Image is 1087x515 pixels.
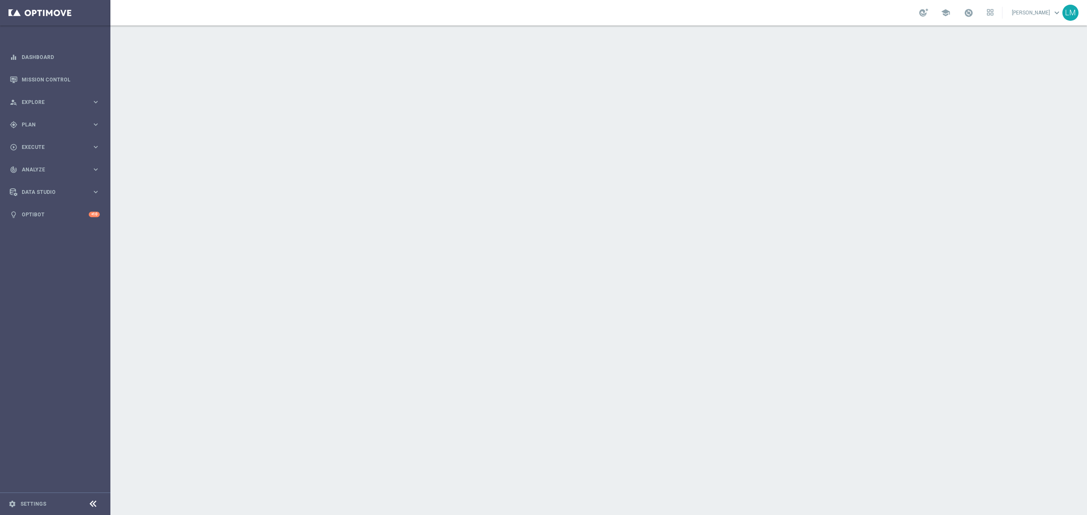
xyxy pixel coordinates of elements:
[92,143,100,151] i: keyboard_arrow_right
[22,203,89,226] a: Optibot
[92,165,100,174] i: keyboard_arrow_right
[10,68,100,91] div: Mission Control
[1052,8,1062,17] span: keyboard_arrow_down
[1062,5,1079,21] div: LM
[9,76,100,83] button: Mission Control
[941,8,950,17] span: school
[9,54,100,61] button: equalizer Dashboard
[9,211,100,218] button: lightbulb Optibot +10
[22,46,100,68] a: Dashboard
[22,167,92,172] span: Analyze
[1011,6,1062,19] a: [PERSON_NAME]keyboard_arrow_down
[92,120,100,129] i: keyboard_arrow_right
[22,68,100,91] a: Mission Control
[10,166,17,174] i: track_changes
[20,501,46,507] a: Settings
[9,99,100,106] button: person_search Explore keyboard_arrow_right
[10,53,17,61] i: equalizer
[22,145,92,150] span: Execute
[22,100,92,105] span: Explore
[9,121,100,128] button: gps_fixed Plan keyboard_arrow_right
[10,98,17,106] i: person_search
[10,143,92,151] div: Execute
[10,98,92,106] div: Explore
[10,166,92,174] div: Analyze
[10,46,100,68] div: Dashboard
[10,211,17,218] i: lightbulb
[8,500,16,508] i: settings
[9,144,100,151] button: play_circle_outline Execute keyboard_arrow_right
[89,212,100,217] div: +10
[10,203,100,226] div: Optibot
[10,121,92,129] div: Plan
[92,188,100,196] i: keyboard_arrow_right
[22,190,92,195] span: Data Studio
[92,98,100,106] i: keyboard_arrow_right
[10,121,17,129] i: gps_fixed
[9,189,100,196] button: Data Studio keyboard_arrow_right
[22,122,92,127] span: Plan
[9,166,100,173] button: track_changes Analyze keyboard_arrow_right
[10,143,17,151] i: play_circle_outline
[10,188,92,196] div: Data Studio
